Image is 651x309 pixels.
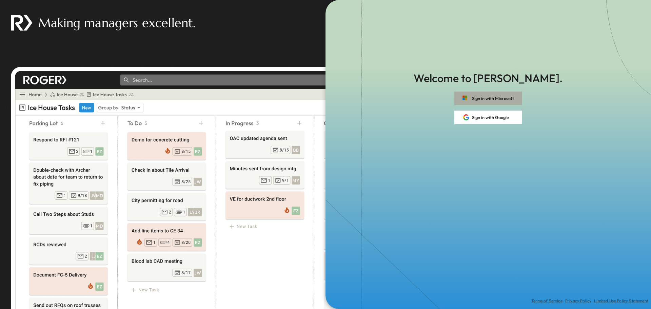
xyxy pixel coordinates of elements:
[531,298,563,304] a: Terms of Service
[565,298,591,304] a: Privacy Policy
[454,92,522,105] button: Sign in with Microsoft
[594,298,648,304] a: Limited Use Policy Statement
[414,71,563,86] p: Welcome to [PERSON_NAME].
[454,111,522,124] button: Sign in with Google
[38,14,195,32] p: Making managers excellent.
